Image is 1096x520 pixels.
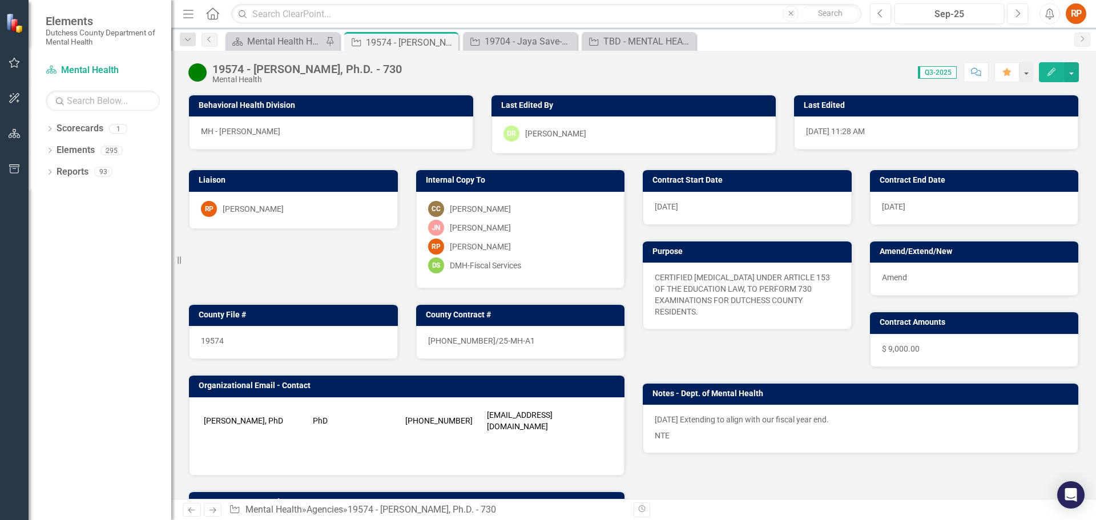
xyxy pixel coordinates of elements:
span: [DATE] [882,202,905,211]
a: Reports [57,166,88,179]
div: RP [201,201,217,217]
div: [DATE] 11:28 AM [794,116,1078,150]
a: Agencies [307,504,343,515]
h3: Contract Amounts [880,318,1073,326]
span: MH - [PERSON_NAME] [201,127,280,136]
div: [PERSON_NAME] [450,241,511,252]
td: [EMAIL_ADDRESS][DOMAIN_NAME] [484,406,611,435]
td: [PERSON_NAME], PhD [201,406,310,435]
div: TBD - MENTAL HEALTH AMERICA OF DUTCHESS COUNTY, INC. - Supported Housing FKA 15992 [603,34,693,49]
div: 19574 - [PERSON_NAME], Ph.D. - 730 [212,63,402,75]
h3: Scope, Outcomes, Budget [199,498,619,506]
h3: County File # [199,311,392,319]
div: 19574 - [PERSON_NAME], Ph.D. - 730 [366,35,456,50]
div: Sep-25 [898,7,1000,21]
button: Search [801,6,859,22]
div: Mental Health [212,75,402,84]
span: Q3-2025 [918,66,957,79]
a: Mental Health Home Page [228,34,323,49]
h3: Internal Copy To [426,176,619,184]
div: [PERSON_NAME] [525,128,586,139]
div: DS [428,257,444,273]
div: [PERSON_NAME] [223,203,284,215]
input: Search Below... [46,91,160,111]
div: DMH-Fiscal Services [450,260,521,271]
div: 1 [109,124,127,134]
span: [DATE] [655,202,678,211]
h3: Contract Start Date [652,176,846,184]
span: 19574 [201,336,224,345]
input: Search ClearPoint... [231,4,861,24]
span: Elements [46,14,160,28]
div: [PERSON_NAME] [450,203,511,215]
h3: Amend/Extend/New [880,247,1073,256]
h3: Notes - Dept. of Mental Health [652,389,1073,398]
div: 93 [94,167,112,177]
h3: County Contract # [426,311,619,319]
small: Dutchess County Department of Mental Health [46,28,160,47]
h3: Last Edited [804,101,1073,110]
h3: Behavioral Health Division [199,101,468,110]
p: [DATE] Extending to align with our fiscal year end. [655,414,1066,428]
span: [PHONE_NUMBER]/25-MH-A1 [428,336,535,345]
h3: Purpose [652,247,846,256]
div: [PERSON_NAME] [450,222,511,233]
a: Elements [57,144,95,157]
span: Amend [882,273,907,282]
div: 19704 - Jaya Save-Mundra, Psy.D. - 730 [485,34,574,49]
div: DR [503,126,519,142]
h3: Last Edited By [501,101,770,110]
h3: Liaison [199,176,392,184]
div: 295 [100,146,123,155]
a: Mental Health [46,64,160,77]
div: JN [428,220,444,236]
div: RP [428,239,444,255]
a: TBD - MENTAL HEALTH AMERICA OF DUTCHESS COUNTY, INC. - Supported Housing FKA 15992 [585,34,693,49]
p: NTE [655,428,1066,441]
button: Sep-25 [894,3,1004,24]
button: RP [1066,3,1086,24]
p: CERTIFIED [MEDICAL_DATA] UNDER ARTICLE 153 OF THE EDUCATION LAW, TO PERFORM 730 EXAMINATIONS FOR ... [655,272,840,317]
h3: Contract End Date [880,176,1073,184]
td: [PHONE_NUMBER] [402,406,484,435]
div: CC [428,201,444,217]
a: 19704 - Jaya Save-Mundra, Psy.D. - 730 [466,34,574,49]
a: Scorecards [57,122,103,135]
img: Active [188,63,207,82]
div: 19574 - [PERSON_NAME], Ph.D. - 730 [348,504,496,515]
a: Mental Health [245,504,302,515]
div: » » [229,503,625,517]
span: Search [818,9,843,18]
span: $ 9,000.00 [882,344,920,353]
div: Open Intercom Messenger [1057,481,1085,509]
h3: Organizational Email - Contact [199,381,619,390]
div: Mental Health Home Page [247,34,323,49]
img: ClearPoint Strategy [6,13,26,33]
td: PhD [310,406,402,435]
